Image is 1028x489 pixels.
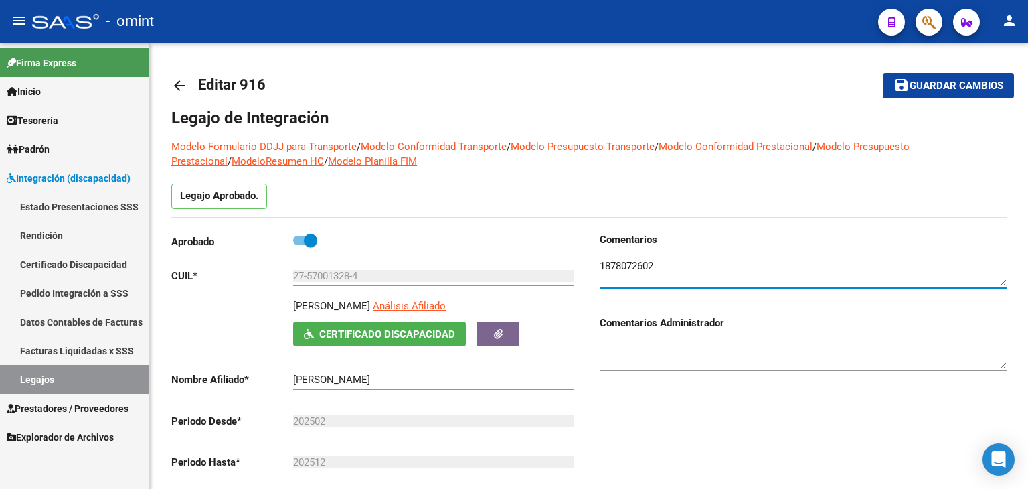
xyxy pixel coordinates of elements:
[7,84,41,99] span: Inicio
[1001,13,1017,29] mat-icon: person
[600,232,1007,247] h3: Comentarios
[11,13,27,29] mat-icon: menu
[171,141,357,153] a: Modelo Formulario DDJJ para Transporte
[319,328,455,340] span: Certificado Discapacidad
[910,80,1003,92] span: Guardar cambios
[171,78,187,94] mat-icon: arrow_back
[106,7,154,36] span: - omint
[171,269,293,283] p: CUIL
[7,430,114,445] span: Explorador de Archivos
[171,414,293,429] p: Periodo Desde
[511,141,655,153] a: Modelo Presupuesto Transporte
[171,372,293,387] p: Nombre Afiliado
[7,171,131,186] span: Integración (discapacidad)
[600,316,1007,330] h3: Comentarios Administrador
[171,455,293,470] p: Periodo Hasta
[232,155,324,167] a: ModeloResumen HC
[293,299,370,313] p: [PERSON_NAME]
[171,234,293,249] p: Aprobado
[893,77,910,93] mat-icon: save
[883,73,1014,98] button: Guardar cambios
[373,300,446,312] span: Análisis Afiliado
[659,141,812,153] a: Modelo Conformidad Prestacional
[171,107,1007,129] h1: Legajo de Integración
[293,322,466,346] button: Certificado Discapacidad
[7,56,76,70] span: Firma Express
[171,184,267,209] p: Legajo Aprobado.
[328,155,417,167] a: Modelo Planilla FIM
[7,401,128,416] span: Prestadores / Proveedores
[982,443,1015,476] div: Open Intercom Messenger
[198,76,266,93] span: Editar 916
[7,113,58,128] span: Tesorería
[7,142,50,157] span: Padrón
[361,141,507,153] a: Modelo Conformidad Transporte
